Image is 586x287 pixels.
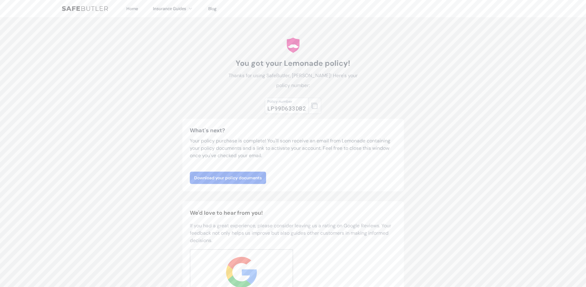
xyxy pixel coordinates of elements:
[190,209,397,217] h2: We'd love to hear from you!
[267,104,306,113] div: LP99D633DB2
[190,172,266,184] a: Download your policy documents
[224,58,362,68] h1: You got your Lemonade policy!
[208,6,217,11] a: Blog
[267,99,306,104] div: Policy number
[224,71,362,90] p: Thanks for using SafeButler, [PERSON_NAME]! Here's your policy number:
[190,222,397,244] p: If you had a great experience, please consider leaving us a rating on Google Reviews. Your feedba...
[153,5,193,12] button: Insurance Guides
[126,6,138,11] a: Home
[190,137,397,159] p: Your policy purchase is complete! You'll soon receive an email from Lemonade containing your poli...
[62,6,108,11] img: SafeButler Text Logo
[190,126,397,135] h3: What's next?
